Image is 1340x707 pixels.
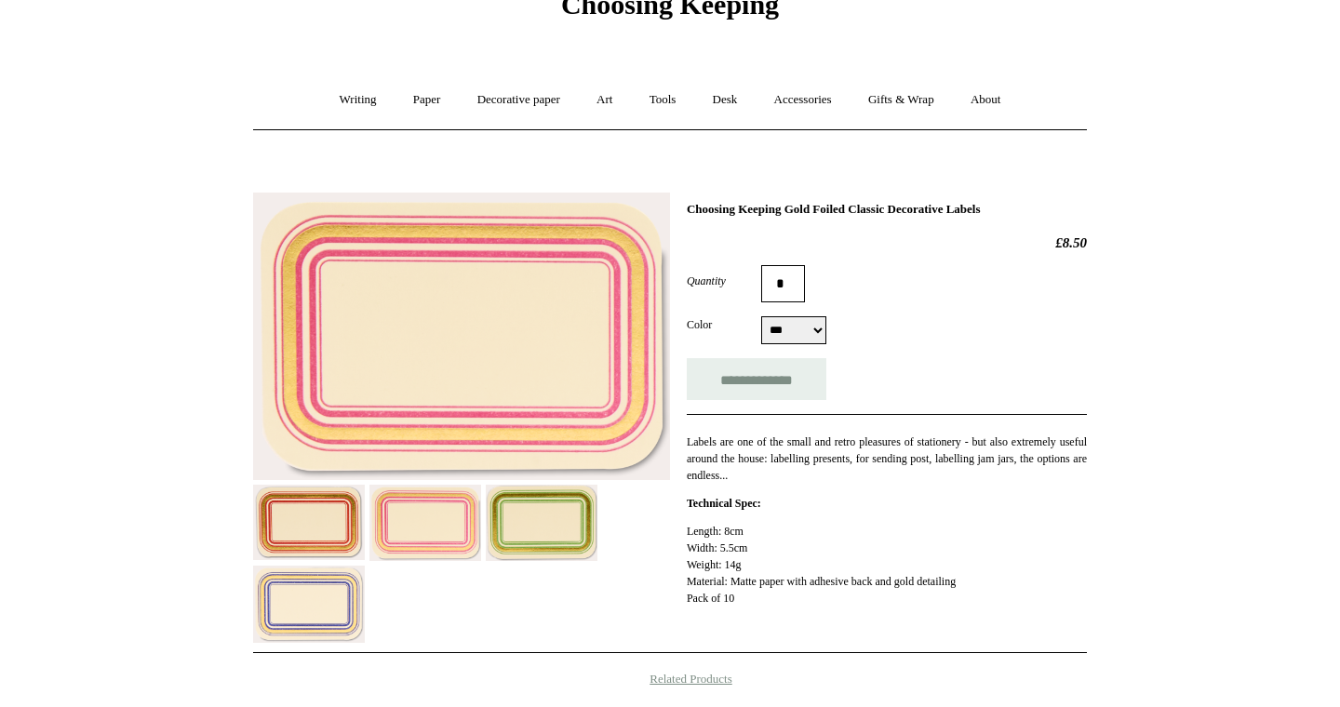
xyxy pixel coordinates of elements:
p: Labels are one of the small and retro pleasures of stationery - but also extremely useful around ... [687,434,1087,484]
label: Quantity [687,273,761,289]
label: Color [687,316,761,333]
img: Choosing Keeping Gold Foiled Classic Decorative Labels [253,566,365,643]
img: Choosing Keeping Gold Foiled Classic Decorative Labels [486,485,597,562]
a: Paper [396,75,458,125]
a: Decorative paper [461,75,577,125]
a: Choosing Keeping [561,4,779,17]
img: Choosing Keeping Gold Foiled Classic Decorative Labels [253,485,365,560]
a: Gifts & Wrap [851,75,951,125]
a: About [954,75,1018,125]
p: Length: 8cm Width: 5.5cm Weight: 14g Material: Matte paper with adhesive back and gold detailing ... [687,523,1087,607]
a: Desk [696,75,755,125]
h4: Related Products [205,672,1135,687]
img: Choosing Keeping Gold Foiled Classic Decorative Labels [369,485,481,562]
img: Choosing Keeping Gold Foiled Classic Decorative Labels [253,193,670,480]
a: Writing [323,75,394,125]
a: Tools [633,75,693,125]
a: Art [580,75,629,125]
strong: Technical Spec: [687,497,761,510]
h1: Choosing Keeping Gold Foiled Classic Decorative Labels [687,202,1087,217]
h2: £8.50 [687,234,1087,251]
a: Accessories [757,75,849,125]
